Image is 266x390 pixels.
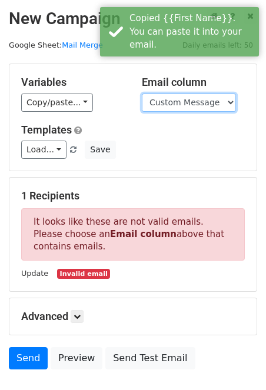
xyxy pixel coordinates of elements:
small: Update [21,269,48,278]
div: Copied {{First Name}}. You can paste it into your email. [129,12,254,52]
p: It looks like these are not valid emails. Please choose an above that contains emails. [21,208,245,261]
h5: Variables [21,76,124,89]
a: Send Test Email [105,347,195,369]
h5: Email column [142,76,245,89]
strong: Email column [110,229,177,239]
button: Save [85,141,115,159]
a: Load... [21,141,66,159]
a: Copy/paste... [21,94,93,112]
a: Send [9,347,48,369]
a: Preview [51,347,102,369]
h5: Advanced [21,310,245,323]
a: Mail Merge [62,41,103,49]
a: Templates [21,124,72,136]
small: Google Sheet: [9,41,103,49]
iframe: Chat Widget [207,334,266,390]
h2: New Campaign [9,9,257,29]
small: Invalid email [57,269,110,279]
h5: 1 Recipients [21,189,245,202]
